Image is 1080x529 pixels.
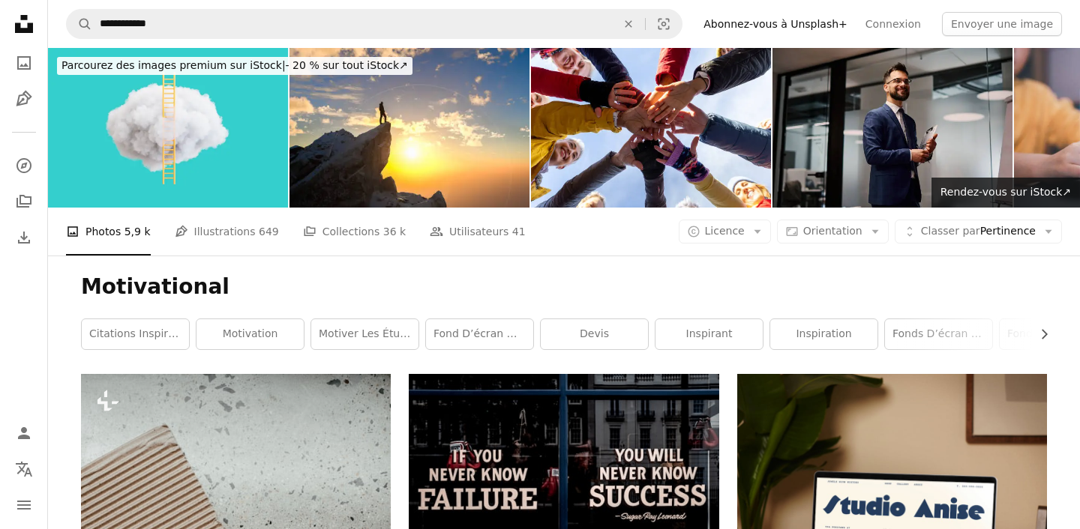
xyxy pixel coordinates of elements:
a: Explorer [9,151,39,181]
a: inspiration [770,319,877,349]
a: Collections [9,187,39,217]
span: 41 [512,223,526,240]
button: faire défiler la liste vers la droite [1030,319,1047,349]
span: - 20 % sur tout iStock ↗ [61,59,408,71]
span: 36 k [383,223,406,240]
button: Langue [9,454,39,484]
a: inspirant [655,319,763,349]
button: Menu [9,490,39,520]
a: Connexion / S’inscrire [9,418,39,448]
img: Hands United [531,48,771,208]
a: Utilisateurs 41 [430,208,526,256]
span: Licence [705,225,745,237]
span: 649 [259,223,279,240]
button: Orientation [777,220,889,244]
a: motivation [196,319,304,349]
button: Classer parPertinence [895,220,1062,244]
a: texte [409,466,718,480]
a: Fonds d’écran de motivation [885,319,992,349]
span: Classer par [921,225,980,237]
img: Homme d’affaires souriant tenant le presse-papiers et faisant une présentation dans un bureau mod... [772,48,1012,208]
a: fond d’écran motivant [426,319,533,349]
a: Illustrations 649 [175,208,279,256]
a: Rendez-vous sur iStock↗ [931,178,1080,208]
span: Pertinence [921,224,1036,239]
button: Licence [679,220,771,244]
a: Abonnez-vous à Unsplash+ [694,12,856,36]
a: Devis [541,319,648,349]
a: Collections 36 k [303,208,406,256]
button: Effacer [612,10,645,38]
button: Envoyer une image [942,12,1062,36]
span: Parcourez des images premium sur iStock | [61,59,286,71]
img: Ladder to Cloud, concept d’échelle du succès [48,48,288,208]
a: Historique de téléchargement [9,223,39,253]
a: Photos [9,48,39,78]
a: citations inspirantes [82,319,189,349]
button: Rechercher sur Unsplash [67,10,92,38]
span: Orientation [803,225,862,237]
a: motiver les études [311,319,418,349]
span: Rendez-vous sur iStock ↗ [940,186,1071,198]
a: Parcourez des images premium sur iStock|- 20 % sur tout iStock↗ [48,48,421,84]
img: Personne debout au sommet de la montagne au lever du soleil, regardant le ciel, symbolisant le su... [289,48,529,208]
button: Recherche de visuels [646,10,682,38]
form: Rechercher des visuels sur tout le site [66,9,682,39]
a: Illustrations [9,84,39,114]
h1: Motivational [81,273,1047,300]
a: Connexion [856,12,930,36]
